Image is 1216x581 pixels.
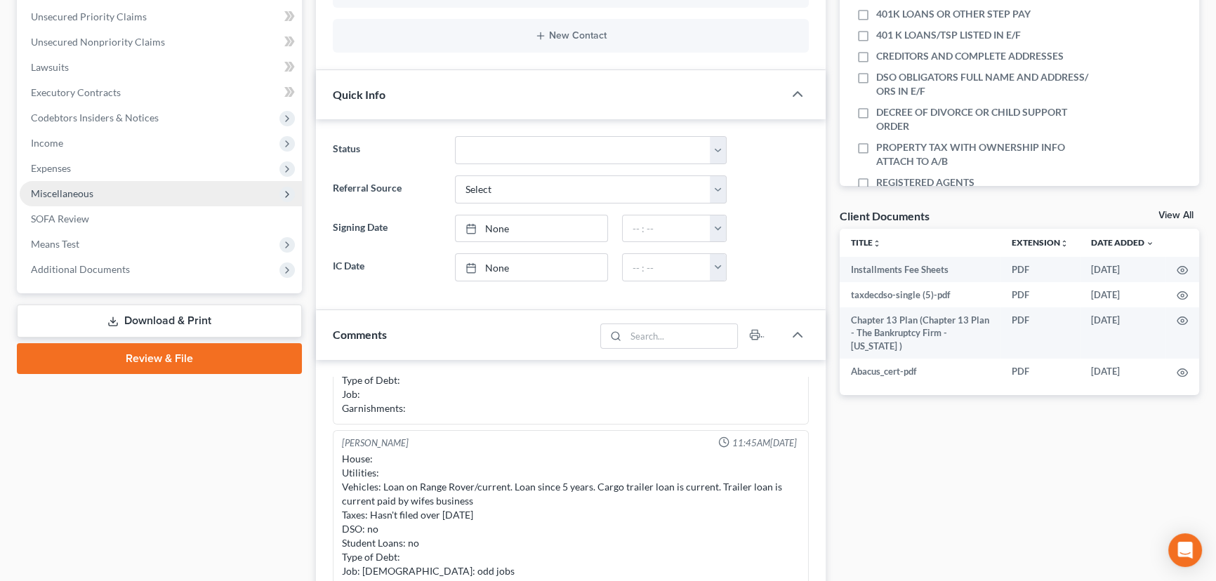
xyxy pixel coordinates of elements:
input: -- : -- [623,254,711,281]
a: Titleunfold_more [851,237,881,248]
span: Comments [333,328,387,341]
label: Status [326,136,448,164]
a: SOFA Review [20,206,302,232]
td: [DATE] [1080,307,1165,359]
span: Expenses [31,162,71,174]
span: Income [31,137,63,149]
span: Executory Contracts [31,86,121,98]
i: unfold_more [873,239,881,248]
div: Open Intercom Messenger [1168,533,1202,567]
td: [DATE] [1080,359,1165,384]
td: PDF [1000,282,1080,307]
button: New Contact [344,30,798,41]
a: Unsecured Priority Claims [20,4,302,29]
a: Download & Print [17,305,302,338]
span: Means Test [31,238,79,250]
span: SOFA Review [31,213,89,225]
span: Additional Documents [31,263,130,275]
div: [PERSON_NAME] [342,436,409,450]
a: View All [1158,211,1194,220]
td: Abacus_cert-pdf [840,359,1001,384]
a: None [456,215,607,242]
td: [DATE] [1080,282,1165,307]
a: Review & File [17,343,302,374]
i: unfold_more [1060,239,1069,248]
span: PROPERTY TAX WITH OWNERSHIP INFO ATTACH TO A/B [876,140,1097,168]
span: CREDITORS AND COMPLETE ADDRESSES [876,49,1064,63]
label: Referral Source [326,175,448,203]
td: [DATE] [1080,257,1165,282]
td: Chapter 13 Plan (Chapter 13 Plan - The Bankruptcy Firm - [US_STATE] ) [840,307,1001,359]
span: Quick Info [333,88,385,101]
span: Unsecured Nonpriority Claims [31,36,165,48]
a: Executory Contracts [20,80,302,105]
span: 401 K LOANS/TSP LISTED IN E/F [876,28,1021,42]
td: PDF [1000,257,1080,282]
span: Codebtors Insiders & Notices [31,112,159,123]
span: Lawsuits [31,61,69,73]
label: Signing Date [326,215,448,243]
td: Installments Fee Sheets [840,257,1001,282]
i: expand_more [1146,239,1154,248]
span: 401K LOANS OR OTHER STEP PAY [876,7,1031,21]
span: REGISTERED AGENTS [876,175,974,189]
a: Date Added expand_more [1091,237,1154,248]
div: Client Documents [840,208,930,223]
span: 11:45AM[DATE] [732,436,797,450]
a: Extensionunfold_more [1012,237,1069,248]
input: -- : -- [623,215,711,242]
label: IC Date [326,253,448,281]
a: Unsecured Nonpriority Claims [20,29,302,55]
input: Search... [626,324,737,348]
a: Lawsuits [20,55,302,80]
span: DSO OBLIGATORS FULL NAME AND ADDRESS/ ORS IN E/F [876,70,1097,98]
span: Miscellaneous [31,187,93,199]
td: taxdecdso-single (5)-pdf [840,282,1001,307]
td: PDF [1000,359,1080,384]
span: DECREE OF DIVORCE OR CHILD SUPPORT ORDER [876,105,1097,133]
span: Unsecured Priority Claims [31,11,147,22]
a: None [456,254,607,281]
td: PDF [1000,307,1080,359]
